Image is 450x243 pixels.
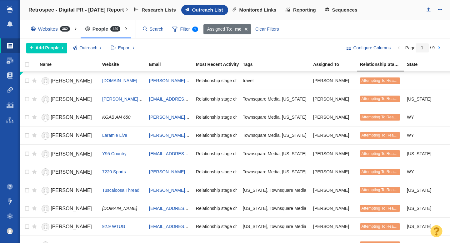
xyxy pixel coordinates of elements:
[102,97,148,102] a: [PERSON_NAME] 92.5
[40,149,97,160] a: [PERSON_NAME]
[102,151,127,156] a: Y95 Country
[357,217,404,236] td: Attempting To Reach (1 try)
[407,201,448,215] div: [US_STATE]
[51,188,92,193] span: [PERSON_NAME]
[360,62,406,67] a: Relationship Stage
[26,43,67,53] button: Add People
[313,220,354,233] div: [PERSON_NAME]
[321,5,363,15] a: Sequences
[243,151,306,156] span: Townsquare Media, Wyoming
[282,5,321,15] a: Reporting
[149,62,195,67] a: Email
[332,7,357,13] span: Sequences
[235,26,241,32] strong: me
[357,90,404,108] td: Attempting To Reach (1 try)
[196,206,318,211] span: Relationship stage changed to: Attempting To Reach, 1 Attempt
[243,62,312,67] a: Tags
[192,27,198,32] span: 1
[7,6,12,13] img: buzzstream_logo_iconsimple.png
[40,185,97,196] a: [PERSON_NAME]
[40,130,97,141] a: [PERSON_NAME]
[353,45,391,51] span: Configure Columns
[252,24,282,35] div: Clear Filters
[51,206,92,211] span: [PERSON_NAME]
[313,147,354,160] div: [PERSON_NAME]
[40,221,97,232] a: [PERSON_NAME]
[60,26,70,32] span: 362
[239,7,276,13] span: Monitored Links
[243,132,306,138] span: Townsquare Media, Wyoming
[357,126,404,144] td: Attempting To Reach (1 try)
[357,181,404,199] td: Attempting To Reach (1 try)
[40,167,97,178] a: [PERSON_NAME]
[102,133,127,138] a: Laramie Live
[149,78,295,83] a: [PERSON_NAME][EMAIL_ADDRESS][PERSON_NAME][DOMAIN_NAME]
[196,151,318,156] span: Relationship stage changed to: Attempting To Reach, 1 Attempt
[149,188,259,193] a: [PERSON_NAME][EMAIL_ADDRESS][DOMAIN_NAME]
[40,62,102,67] div: Name
[181,5,228,15] a: Outreach List
[196,78,318,83] span: Relationship stage changed to: Attempting To Reach, 1 Attempt
[361,151,409,156] span: Attempting To Reach (1 try)
[140,24,167,35] input: Search
[207,26,232,32] span: Assigned To:
[149,151,259,156] a: [EMAIL_ADDRESS][PERSON_NAME][DOMAIN_NAME]
[407,183,448,197] div: [US_STATE]
[407,147,448,160] div: [US_STATE]
[357,145,404,163] td: Attempting To Reach (1 try)
[51,97,92,102] span: [PERSON_NAME]
[51,151,92,156] span: [PERSON_NAME]
[361,206,409,211] span: Attempting To Reach (1 try)
[313,165,354,179] div: [PERSON_NAME]
[69,43,105,53] button: Outreach
[196,132,318,138] span: Relationship stage changed to: Attempting To Reach, 1 Attempt
[196,187,318,193] span: Relationship stage changed to: Attempting To Reach, 1 Attempt
[243,224,306,229] span: Alabama, Townsquare Media
[40,203,97,214] a: [PERSON_NAME]
[313,201,354,215] div: [PERSON_NAME]
[361,133,409,137] span: Attempting To Reach (1 try)
[407,165,448,179] div: WY
[118,45,131,51] span: Export
[102,224,125,229] a: 92.9 WTUG
[243,206,306,211] span: Alabama, Townsquare Media
[107,43,138,53] button: Export
[40,76,97,87] a: [PERSON_NAME]
[407,110,448,124] div: WY
[361,188,409,192] span: Attempting To Reach (1 try)
[102,206,137,211] span: [DOMAIN_NAME]
[361,115,409,119] span: Attempting To Reach (1 try)
[51,224,92,229] span: [PERSON_NAME]
[407,220,448,233] div: [US_STATE]
[196,62,242,67] div: Most Recent Activity
[243,78,253,83] span: travel
[149,169,295,174] a: [PERSON_NAME][EMAIL_ADDRESS][PERSON_NAME][DOMAIN_NAME]
[243,114,306,120] span: Townsquare Media, Wyoming
[102,62,148,67] a: Website
[357,163,404,181] td: Attempting To Reach (1 try)
[196,96,318,102] span: Relationship stage changed to: Attempting To Reach, 1 Attempt
[102,115,131,120] span: KGAB AM 650
[357,199,404,217] td: Attempting To Reach (1 try)
[196,114,318,120] span: Relationship stage changed to: Attempting To Reach, 1 Attempt
[313,74,354,87] div: [PERSON_NAME]
[228,5,282,15] a: Monitored Links
[28,7,124,13] h4: Retrospec - Digital PR - [DATE] Report
[313,183,354,197] div: [PERSON_NAME]
[313,92,354,106] div: [PERSON_NAME]
[357,72,404,90] td: Attempting To Reach (1 try)
[149,97,259,102] a: [EMAIL_ADDRESS][PERSON_NAME][DOMAIN_NAME]
[361,170,409,174] span: Attempting To Reach (1 try)
[361,78,409,83] span: Attempting To Reach (1 try)
[51,115,92,120] span: [PERSON_NAME]
[407,129,448,142] div: WY
[243,169,306,175] span: Townsquare Media, Wyoming
[192,7,223,13] span: Outreach List
[149,206,259,211] a: [EMAIL_ADDRESS][PERSON_NAME][DOMAIN_NAME]
[142,7,176,13] span: Research Lists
